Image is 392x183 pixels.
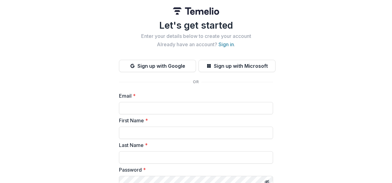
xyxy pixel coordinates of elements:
h2: Already have an account? . [119,42,273,47]
label: Email [119,92,269,100]
label: First Name [119,117,269,124]
a: Sign in [218,41,234,47]
img: Temelio [173,7,219,15]
h1: Let's get started [119,20,273,31]
button: Sign up with Microsoft [198,60,276,72]
button: Sign up with Google [119,60,196,72]
label: Password [119,166,269,173]
label: Last Name [119,141,269,149]
h2: Enter your details below to create your account [119,33,273,39]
